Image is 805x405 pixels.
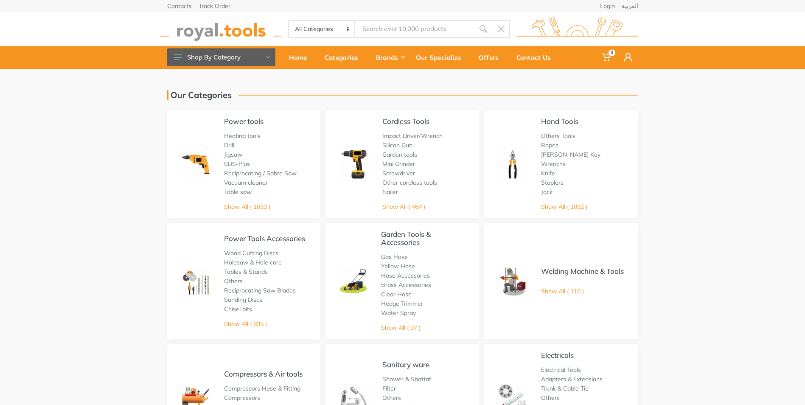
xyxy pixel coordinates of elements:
a: Others [541,394,560,402]
a: Sanding Discs [224,296,262,304]
a: Show All ( 635 ) [224,320,267,328]
a: Impact Driver/Wrench [382,132,443,140]
a: Brass Accessories [381,281,431,289]
img: Royal - Power tools [180,149,211,180]
a: Compressors [224,394,260,402]
div: Brands [370,48,410,66]
a: Contacts [167,3,192,9]
a: Home [283,46,319,69]
input: Site search [355,20,474,38]
a: Hedge Trimmer [381,300,423,307]
a: Show All ( 1033 ) [224,203,270,211]
a: Staplers [541,179,564,186]
a: Others [224,277,243,285]
a: Electrical Tools [541,366,581,374]
a: Compressors & Air tools [224,369,303,378]
a: Table saw [224,188,252,196]
a: Adapters & Extensions [541,375,603,383]
div: Categories [319,48,370,66]
a: Hose Accessories [381,272,430,279]
a: Yellow Hose [381,262,415,270]
a: Jack [541,188,553,196]
a: Silicon Gun [382,141,412,149]
a: Power Tools Accessories [224,234,305,243]
a: Tables & Stands [224,268,268,276]
a: Sanitary ware [382,360,429,369]
a: Trunk & Cable Tie [541,385,589,392]
a: Screwdriver [382,169,415,177]
a: Jigsaw [224,151,242,158]
img: royal.tools Logo [516,17,638,41]
a: Track Order [199,3,230,9]
a: العربية [622,3,638,9]
a: Login [600,3,615,9]
span: 0 [609,50,615,56]
a: Contact Us [510,46,563,69]
a: Ropes [541,141,558,149]
img: royal.tools Logo [160,17,282,41]
a: Wrenchs [541,160,566,168]
h1: Our Categories [167,90,232,100]
a: Welding Machine & Tools [541,267,624,276]
a: Reciprocating Saw Blades [224,287,296,294]
a: Others [382,394,401,402]
a: Nailer [382,188,398,196]
a: Others Tools [541,132,575,140]
img: Royal - Hand Tools [497,149,528,180]
div: Offers [473,48,510,66]
a: Garden Tools & Accessories [381,230,431,247]
a: Knife [541,169,555,177]
a: Chisel bits [224,305,252,313]
a: Electricals [541,351,574,360]
a: Show All ( 97 ) [381,324,421,332]
a: Holesaw & Hole core [224,259,282,266]
a: Gas Hose [381,253,408,261]
a: Mini Grinder [382,160,415,168]
a: Water Spray [381,309,416,317]
a: Clear Hose [381,290,412,298]
a: Shower & Shattaf [382,375,431,383]
div: Contact Us [510,48,563,66]
img: Royal - Welding Machine & Tools [497,266,528,297]
a: Filter [382,385,396,392]
img: Royal - Power Tools Accessories [180,266,211,297]
div: Home [283,48,319,66]
a: Show All ( 1092 ) [541,203,587,211]
img: Royal - Garden Tools & Accessories [338,266,368,296]
select: Category [289,21,356,37]
a: Power tools [224,117,264,126]
a: Show All ( 464 ) [382,203,425,211]
a: Wood Cutting Discs [224,249,278,257]
a: SDS-Plus [224,160,250,168]
a: Vacuum cleaner [224,179,268,186]
a: 0 [596,46,618,69]
a: Heating tools [224,132,261,140]
a: Cordless Tools [382,117,429,126]
a: Reciprocating / Sabre Saw [224,169,297,177]
div: Our Specialize [410,48,473,66]
a: [PERSON_NAME] Key [541,151,600,158]
a: Compressors Hose & Fitting [224,385,300,392]
a: Garden tools [382,151,417,158]
a: Our Specialize [410,46,473,69]
a: Offers [473,46,510,69]
button: Shop By Category [167,48,275,66]
a: Categories [319,46,370,69]
a: Show All ( 110 ) [541,287,584,295]
img: Royal - Cordless Tools [338,149,370,180]
a: Other cordless tools [382,179,437,186]
a: Hand Tools [541,117,578,126]
a: Drill [224,141,234,149]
